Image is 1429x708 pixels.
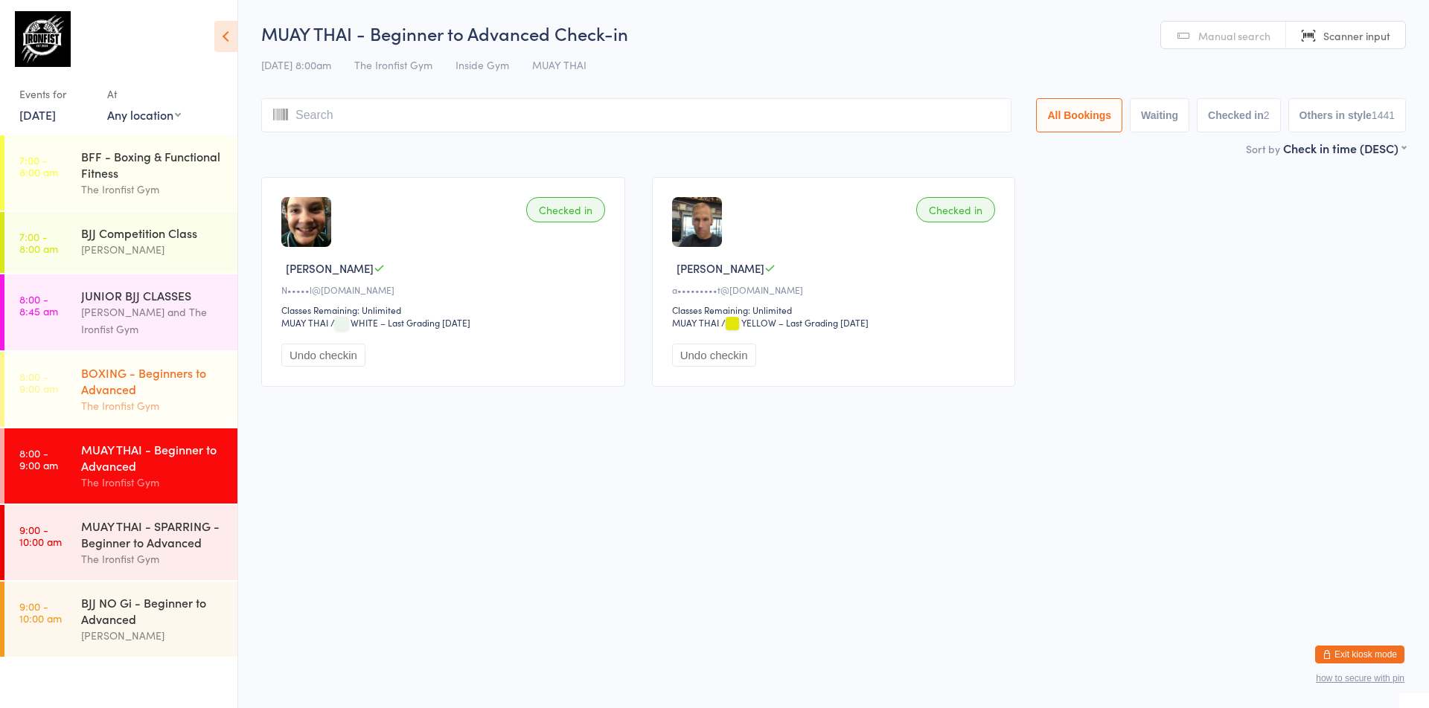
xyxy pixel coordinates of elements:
[526,197,605,222] div: Checked in
[81,627,225,644] div: [PERSON_NAME]
[281,303,610,316] div: Classes Remaining: Unlimited
[281,316,328,329] div: MUAY THAI
[4,135,237,210] a: 7:00 -8:00 amBFF - Boxing & Functional FitnessThe Ironfist Gym
[19,82,92,106] div: Events for
[261,98,1011,132] input: Search
[4,274,237,350] a: 8:00 -8:45 amJUNIOR BJJ CLASSES[PERSON_NAME] and The Ironfist Gym
[19,106,56,123] a: [DATE]
[4,505,237,580] a: 9:00 -10:00 amMUAY THAI - SPARRING - Beginner to AdvancedThe Ironfist Gym
[81,397,225,414] div: The Ironfist Gym
[81,518,225,550] div: MUAY THAI - SPARRING - Beginner to Advanced
[4,352,237,427] a: 8:00 -9:00 amBOXING - Beginners to AdvancedThe Ironfist Gym
[81,148,225,181] div: BFF - Boxing & Functional Fitness
[286,260,374,276] span: [PERSON_NAME]
[107,82,181,106] div: At
[672,197,722,247] img: image1711283738.png
[261,57,331,72] span: [DATE] 8:00am
[81,441,225,474] div: MUAY THAI - Beginner to Advanced
[1264,109,1270,121] div: 2
[261,21,1406,45] h2: MUAY THAI - Beginner to Advanced Check-in
[1197,98,1281,132] button: Checked in2
[532,57,586,72] span: MUAY THAI
[1283,140,1406,156] div: Check in time (DESC)
[330,316,470,329] span: / WHITE – Last Grading [DATE]
[19,600,62,624] time: 9:00 - 10:00 am
[1288,98,1406,132] button: Others in style1441
[1315,646,1404,663] button: Exit kiosk mode
[4,582,237,657] a: 9:00 -10:00 amBJJ NO Gi - Beginner to Advanced[PERSON_NAME]
[1323,28,1390,43] span: Scanner input
[107,106,181,123] div: Any location
[1372,109,1395,121] div: 1441
[81,225,225,241] div: BJJ Competition Class
[455,57,509,72] span: Inside Gym
[677,260,764,276] span: [PERSON_NAME]
[19,231,58,254] time: 7:00 - 8:00 am
[19,154,58,178] time: 7:00 - 8:00 am
[672,283,1000,296] div: a•••••••••t@[DOMAIN_NAME]
[4,428,237,503] a: 8:00 -9:00 amMUAY THAI - Beginner to AdvancedThe Ironfist Gym
[1316,673,1404,683] button: how to secure with pin
[81,181,225,198] div: The Ironfist Gym
[1036,98,1122,132] button: All Bookings
[721,316,869,329] span: / YELLOW – Last Grading [DATE]
[81,364,225,397] div: BOXING - Beginners to Advanced
[19,370,58,394] time: 8:00 - 9:00 am
[281,197,331,247] img: image1742881781.png
[354,57,432,72] span: The Ironfist Gym
[19,293,58,317] time: 8:00 - 8:45 am
[916,197,995,222] div: Checked in
[81,550,225,567] div: The Ironfist Gym
[81,474,225,491] div: The Ironfist Gym
[19,524,62,547] time: 9:00 - 10:00 am
[1246,141,1280,156] label: Sort by
[81,303,225,338] div: [PERSON_NAME] and The Ironfist Gym
[672,316,719,329] div: MUAY THAI
[1130,98,1189,132] button: Waiting
[81,287,225,303] div: JUNIOR BJJ CLASSES
[19,447,58,471] time: 8:00 - 9:00 am
[81,594,225,627] div: BJJ NO Gi - Beginner to Advanced
[281,344,365,367] button: Undo checkin
[672,303,1000,316] div: Classes Remaining: Unlimited
[672,344,756,367] button: Undo checkin
[81,241,225,258] div: [PERSON_NAME]
[15,11,71,67] img: The Ironfist Gym
[1198,28,1270,43] span: Manual search
[281,283,610,296] div: N•••••l@[DOMAIN_NAME]
[4,212,237,273] a: 7:00 -8:00 amBJJ Competition Class[PERSON_NAME]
